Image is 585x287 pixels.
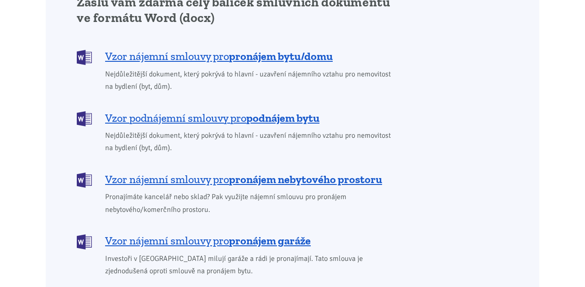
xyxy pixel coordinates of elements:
[105,68,397,93] span: Nejdůležitější dokument, který pokrývá to hlavní - uzavření nájemního vztahu pro nemovitost na by...
[105,130,397,154] span: Nejdůležitější dokument, který pokrývá to hlavní - uzavření nájemního vztahu pro nemovitost na by...
[77,172,397,187] a: Vzor nájemní smlouvy propronájem nebytového prostoru
[105,111,319,125] span: Vzor podnájemní smlouvy pro
[77,49,397,64] a: Vzor nájemní smlouvy propronájem bytu/domu
[229,173,382,186] b: pronájem nebytového prostoru
[229,234,311,247] b: pronájem garáže
[105,49,333,64] span: Vzor nájemní smlouvy pro
[246,111,319,125] b: podnájem bytu
[105,172,382,187] span: Vzor nájemní smlouvy pro
[77,234,92,249] img: DOCX (Word)
[229,49,333,63] b: pronájem bytu/domu
[77,110,397,125] a: Vzor podnájemní smlouvy propodnájem bytu
[105,233,311,248] span: Vzor nájemní smlouvy pro
[105,253,397,277] span: Investoři v [GEOGRAPHIC_DATA] milují garáže a rádi je pronajímají. Tato smlouva je zjednodušená o...
[77,111,92,126] img: DOCX (Word)
[77,233,397,249] a: Vzor nájemní smlouvy propronájem garáže
[77,173,92,188] img: DOCX (Word)
[105,191,397,216] span: Pronajímáte kancelář nebo sklad? Pak využijte nájemní smlouvu pro pronájem nebytového/komerčního ...
[77,50,92,65] img: DOCX (Word)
